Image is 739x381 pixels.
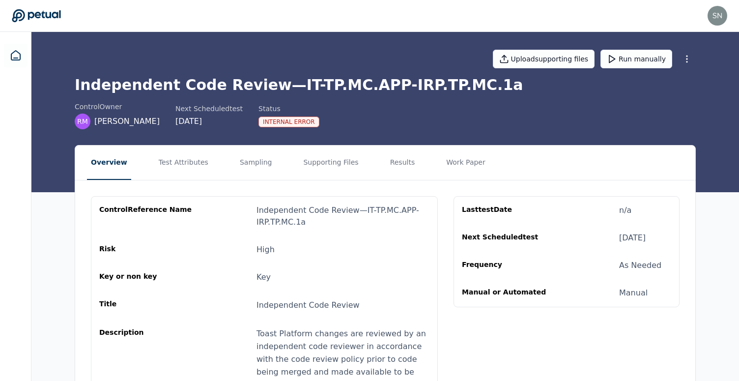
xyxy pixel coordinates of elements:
[258,117,319,127] div: Internal Error
[619,287,648,299] div: Manual
[175,116,243,127] div: [DATE]
[708,6,727,26] img: snir@petual.ai
[87,146,131,180] button: Overview
[462,287,556,299] div: Manual or Automated
[256,205,429,228] div: Independent Code Review — IT-TP.MC.APP-IRP.TP.MC.1a
[12,9,61,23] a: Go to Dashboard
[619,232,646,244] div: [DATE]
[75,146,695,180] nav: Tabs
[99,271,194,283] div: Key or non key
[75,102,160,112] div: control Owner
[299,146,362,180] button: Supporting Files
[256,244,275,256] div: High
[236,146,276,180] button: Sampling
[77,117,88,126] span: RM
[94,116,160,127] span: [PERSON_NAME]
[442,146,489,180] button: Work Paper
[493,50,595,68] button: Uploadsupporting files
[678,50,696,68] button: More Options
[75,76,696,94] h1: Independent Code Review — IT-TP.MC.APP-IRP.TP.MC.1a
[99,299,194,312] div: Title
[619,260,661,271] div: As Needed
[619,205,631,216] div: n/a
[256,300,360,310] span: Independent Code Review
[386,146,419,180] button: Results
[99,244,194,256] div: Risk
[600,50,672,68] button: Run manually
[256,271,271,283] div: Key
[155,146,212,180] button: Test Attributes
[462,205,556,216] div: Last test Date
[99,205,194,228] div: control Reference Name
[258,104,319,114] div: Status
[4,44,28,67] a: Dashboard
[462,260,556,271] div: Frequency
[175,104,243,114] div: Next Scheduled test
[462,232,556,244] div: Next Scheduled test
